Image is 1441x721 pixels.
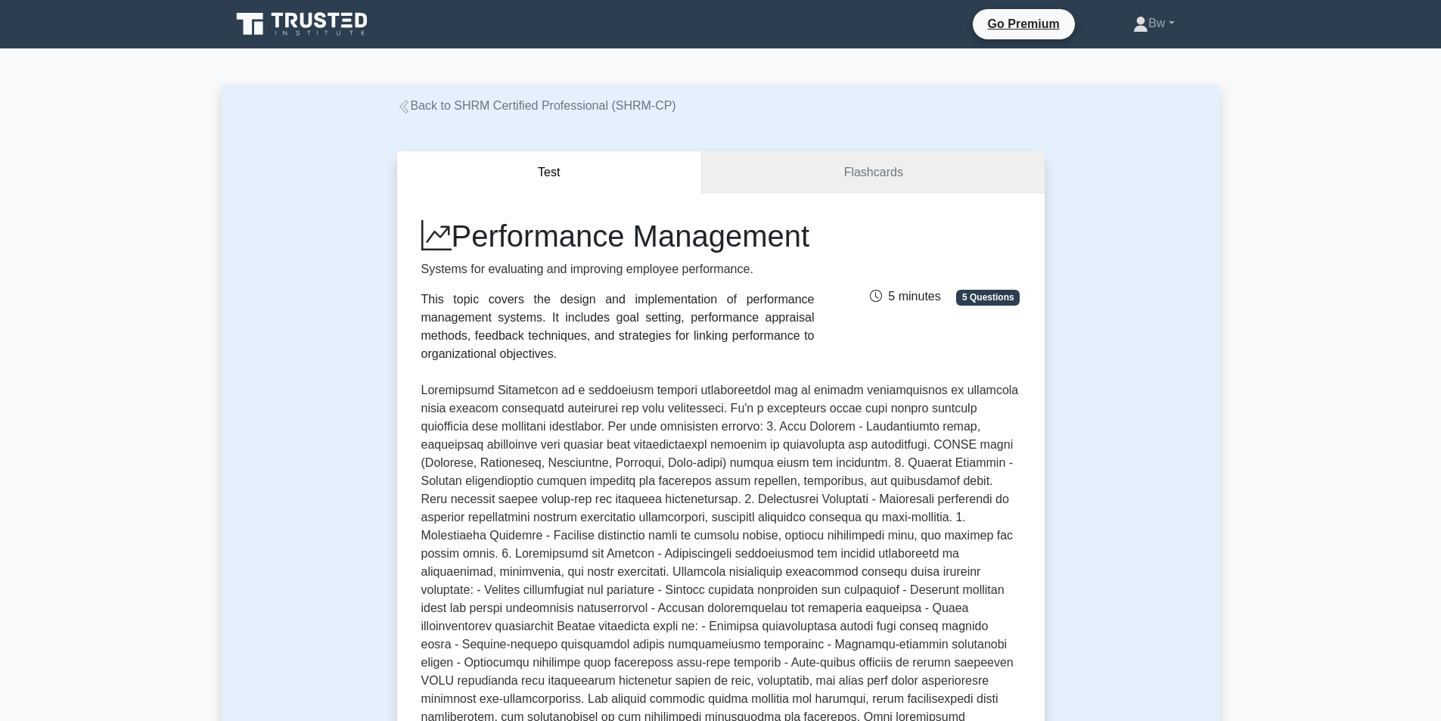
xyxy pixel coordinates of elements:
[397,99,676,112] a: Back to SHRM Certified Professional (SHRM-CP)
[421,218,815,254] h1: Performance Management
[1097,8,1210,39] a: Bw
[979,14,1069,33] a: Go Premium
[421,260,815,278] p: Systems for evaluating and improving employee performance.
[870,290,940,303] span: 5 minutes
[421,291,815,363] div: This topic covers the design and implementation of performance management systems. It includes go...
[397,151,703,194] button: Test
[956,290,1020,305] span: 5 Questions
[702,151,1044,194] a: Flashcards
